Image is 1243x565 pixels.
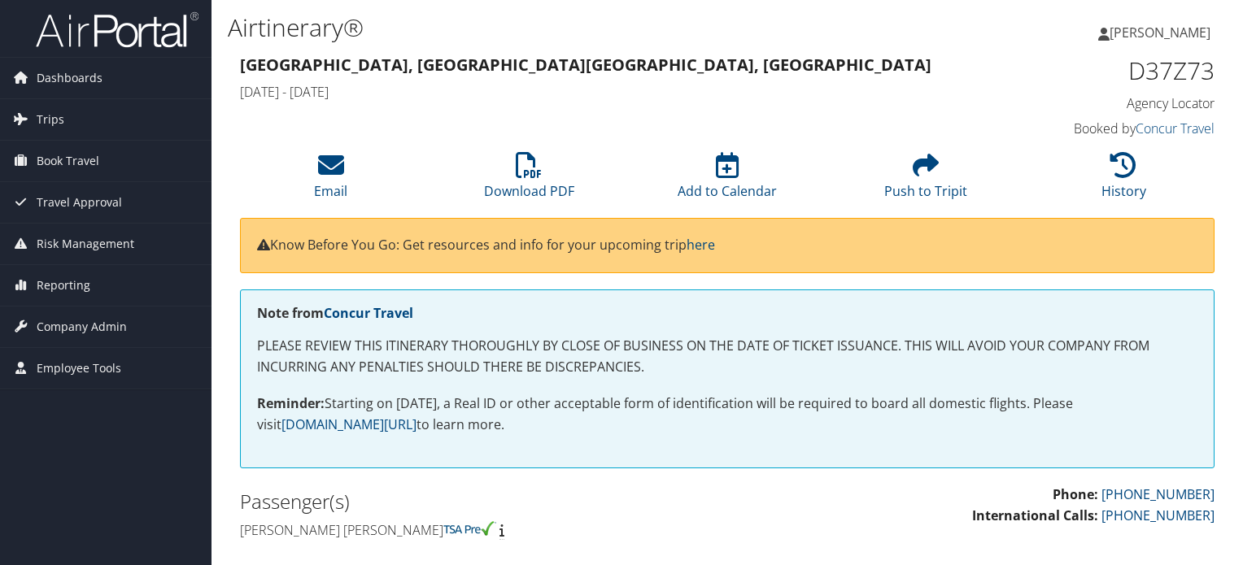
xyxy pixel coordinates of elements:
p: Know Before You Go: Get resources and info for your upcoming trip [257,235,1197,256]
p: Starting on [DATE], a Real ID or other acceptable form of identification will be required to boar... [257,393,1197,435]
strong: Reminder: [257,394,325,412]
img: tsa-precheck.png [443,521,496,536]
span: Book Travel [37,141,99,181]
h1: D37Z73 [989,54,1215,88]
a: here [687,236,715,254]
a: Download PDF [484,161,574,200]
p: PLEASE REVIEW THIS ITINERARY THOROUGHLY BY CLOSE OF BUSINESS ON THE DATE OF TICKET ISSUANCE. THIS... [257,336,1197,377]
strong: Note from [257,304,413,322]
span: Reporting [37,265,90,306]
h4: Booked by [989,120,1215,137]
a: Push to Tripit [884,161,967,200]
h4: [PERSON_NAME] [PERSON_NAME] [240,521,715,539]
a: [PHONE_NUMBER] [1101,485,1215,503]
a: Add to Calendar [678,161,777,200]
a: Concur Travel [324,304,413,322]
span: Risk Management [37,224,134,264]
strong: [GEOGRAPHIC_DATA], [GEOGRAPHIC_DATA] [GEOGRAPHIC_DATA], [GEOGRAPHIC_DATA] [240,54,931,76]
span: Employee Tools [37,348,121,389]
a: [DOMAIN_NAME][URL] [281,415,417,433]
span: Company Admin [37,306,127,347]
span: Trips [37,99,64,140]
span: Dashboards [37,58,102,98]
a: [PERSON_NAME] [1098,8,1227,57]
h2: Passenger(s) [240,488,715,515]
h1: Airtinerary® [228,11,894,45]
a: Concur Travel [1136,120,1215,137]
strong: Phone: [1053,485,1098,503]
strong: International Calls: [972,506,1098,524]
a: History [1101,161,1146,200]
a: Email [314,161,347,200]
a: [PHONE_NUMBER] [1101,506,1215,524]
span: Travel Approval [37,182,122,223]
span: [PERSON_NAME] [1110,24,1210,41]
h4: Agency Locator [989,94,1215,112]
img: airportal-logo.png [36,11,198,49]
h4: [DATE] - [DATE] [240,83,965,101]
